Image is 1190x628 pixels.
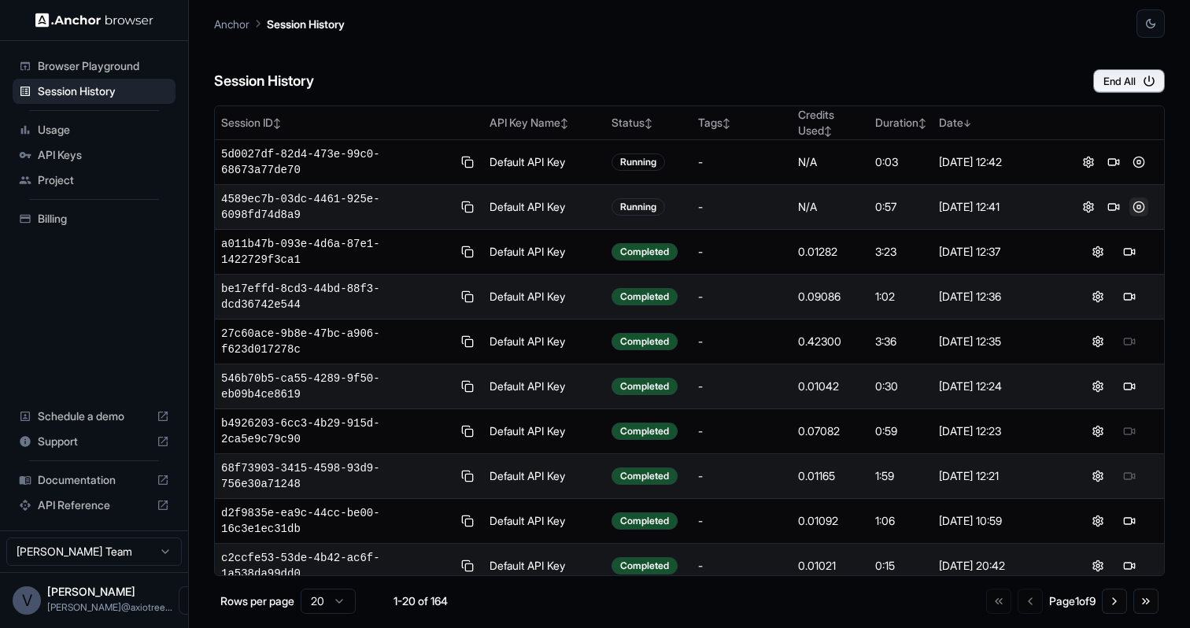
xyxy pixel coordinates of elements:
[875,334,926,349] div: 3:36
[267,16,345,32] p: Session History
[13,168,176,193] div: Project
[221,550,453,582] span: c2ccfe53-53de-4b42-ac6f-1a538da99dd0
[483,320,606,364] td: Default API Key
[612,243,678,260] div: Completed
[38,83,169,99] span: Session History
[939,289,1056,305] div: [DATE] 12:36
[875,423,926,439] div: 0:59
[612,378,678,395] div: Completed
[722,117,730,129] span: ↕
[963,117,971,129] span: ↓
[38,172,169,188] span: Project
[698,468,785,484] div: -
[698,379,785,394] div: -
[612,115,686,131] div: Status
[490,115,600,131] div: API Key Name
[875,289,926,305] div: 1:02
[698,423,785,439] div: -
[875,244,926,260] div: 3:23
[939,244,1056,260] div: [DATE] 12:37
[273,117,281,129] span: ↕
[798,513,863,529] div: 0.01092
[875,558,926,574] div: 0:15
[612,467,678,485] div: Completed
[939,423,1056,439] div: [DATE] 12:23
[13,467,176,493] div: Documentation
[698,154,785,170] div: -
[939,115,1056,131] div: Date
[698,334,785,349] div: -
[560,117,568,129] span: ↕
[38,211,169,227] span: Billing
[13,79,176,104] div: Session History
[483,499,606,544] td: Default API Key
[179,586,207,615] button: Open menu
[612,557,678,574] div: Completed
[38,497,150,513] span: API Reference
[645,117,652,129] span: ↕
[824,125,832,137] span: ↕
[38,472,150,488] span: Documentation
[875,468,926,484] div: 1:59
[698,115,785,131] div: Tags
[221,115,477,131] div: Session ID
[13,493,176,518] div: API Reference
[221,460,453,492] span: 68f73903-3415-4598-93d9-756e30a71248
[698,289,785,305] div: -
[483,544,606,589] td: Default API Key
[483,409,606,454] td: Default API Key
[875,199,926,215] div: 0:57
[918,117,926,129] span: ↕
[612,288,678,305] div: Completed
[939,513,1056,529] div: [DATE] 10:59
[221,416,453,447] span: b4926203-6cc3-4b29-915d-2ca5e9c79c90
[221,371,453,402] span: 546b70b5-ca55-4289-9f50-eb09b4ce8619
[220,593,294,609] p: Rows per page
[939,468,1056,484] div: [DATE] 12:21
[13,117,176,142] div: Usage
[875,513,926,529] div: 1:06
[798,334,863,349] div: 0.42300
[798,289,863,305] div: 0.09086
[13,429,176,454] div: Support
[612,198,665,216] div: Running
[214,15,345,32] nav: breadcrumb
[35,13,153,28] img: Anchor Logo
[798,107,863,139] div: Credits Used
[38,408,150,424] span: Schedule a demo
[939,199,1056,215] div: [DATE] 12:41
[875,115,926,131] div: Duration
[13,54,176,79] div: Browser Playground
[221,236,453,268] span: a011b47b-093e-4d6a-87e1-1422729f3ca1
[1093,69,1165,93] button: End All
[875,154,926,170] div: 0:03
[13,206,176,231] div: Billing
[221,505,453,537] span: d2f9835e-ea9c-44cc-be00-16c3e1ec31db
[612,153,665,171] div: Running
[221,281,453,312] span: be17effd-8cd3-44bd-88f3-dcd36742e544
[13,586,41,615] div: V
[483,140,606,185] td: Default API Key
[939,379,1056,394] div: [DATE] 12:24
[38,434,150,449] span: Support
[214,16,249,32] p: Anchor
[798,558,863,574] div: 0.01021
[13,404,176,429] div: Schedule a demo
[221,326,453,357] span: 27c60ace-9b8e-47bc-a906-f623d017278c
[221,191,453,223] span: 4589ec7b-03dc-4461-925e-6098fd74d8a9
[38,122,169,138] span: Usage
[214,70,314,93] h6: Session History
[798,468,863,484] div: 0.01165
[698,558,785,574] div: -
[38,147,169,163] span: API Keys
[221,146,453,178] span: 5d0027df-82d4-473e-99c0-68673a77de70
[483,364,606,409] td: Default API Key
[483,454,606,499] td: Default API Key
[698,199,785,215] div: -
[612,512,678,530] div: Completed
[939,154,1056,170] div: [DATE] 12:42
[798,154,863,170] div: N/A
[798,244,863,260] div: 0.01282
[47,585,135,598] span: Vipin Tanna
[939,334,1056,349] div: [DATE] 12:35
